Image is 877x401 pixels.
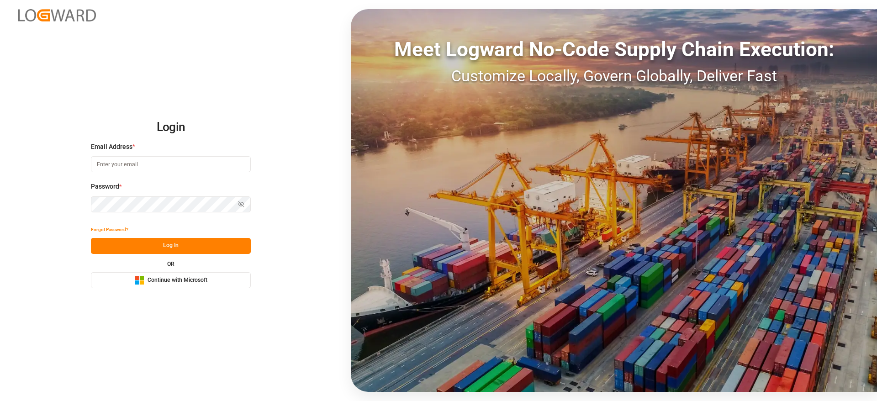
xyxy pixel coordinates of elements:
[91,272,251,288] button: Continue with Microsoft
[91,238,251,254] button: Log In
[351,34,877,64] div: Meet Logward No-Code Supply Chain Execution:
[351,64,877,88] div: Customize Locally, Govern Globally, Deliver Fast
[91,113,251,142] h2: Login
[91,156,251,172] input: Enter your email
[91,182,119,191] span: Password
[148,276,207,285] span: Continue with Microsoft
[91,142,132,152] span: Email Address
[91,222,128,238] button: Forgot Password?
[18,9,96,21] img: Logward_new_orange.png
[167,261,174,267] small: OR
